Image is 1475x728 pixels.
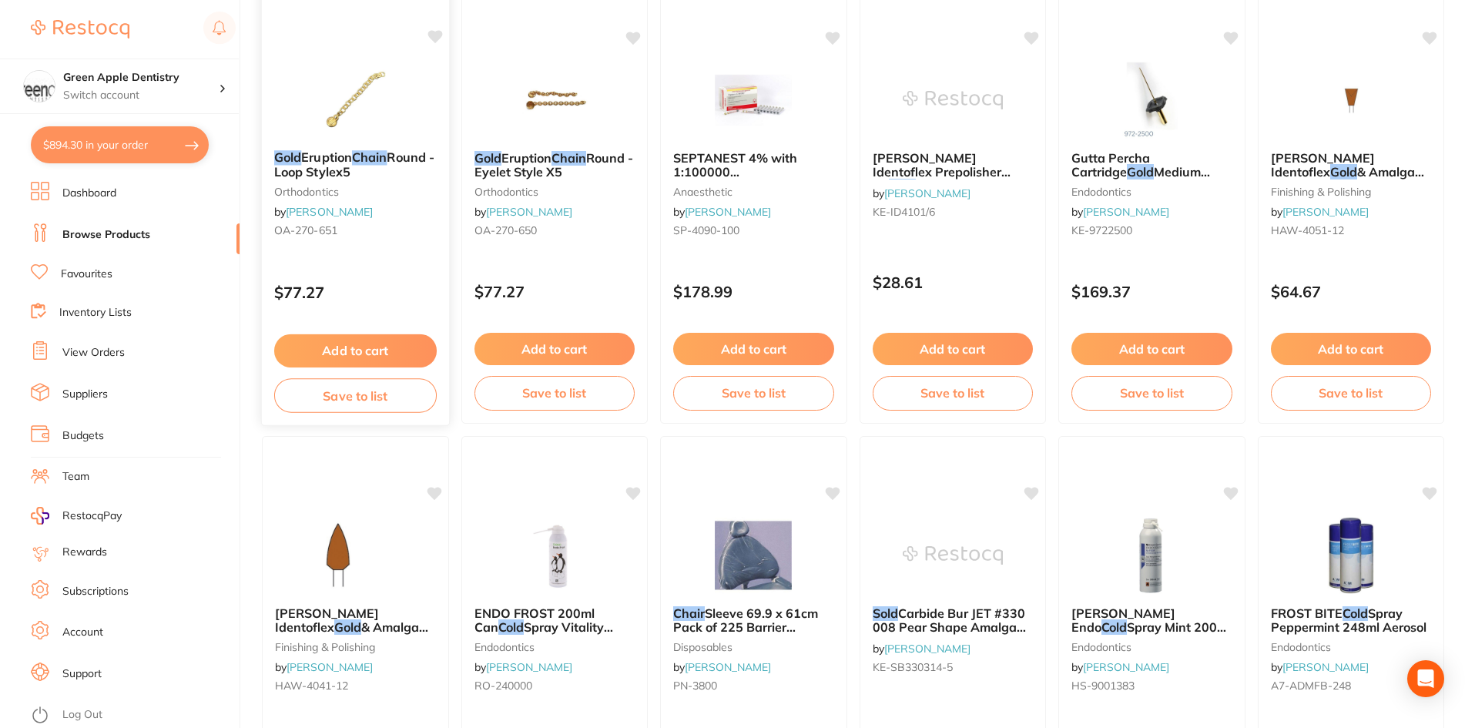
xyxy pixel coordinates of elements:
[1101,62,1202,139] img: Gutta Percha Cartridge Gold Medium 23GA Pk of 10
[1071,606,1175,635] span: [PERSON_NAME] Endo
[1071,641,1232,653] small: endodontics
[1071,376,1232,410] button: Save to list
[1407,660,1444,697] div: Open Intercom Messenger
[274,149,301,165] em: Gold
[474,333,635,365] button: Add to cart
[673,223,739,237] span: SP-4090-100
[31,12,129,47] a: Restocq Logo
[873,606,898,621] em: Sold
[63,70,219,86] h4: Green Apple Dentistry
[873,186,970,200] span: by
[1271,641,1432,653] small: endodontics
[474,606,635,635] b: ENDO FROST 200ml Can Cold Spray Vitality Testing
[62,387,108,402] a: Suppliers
[873,273,1034,291] p: $28.61
[703,517,803,594] img: Chair Sleeve 69.9 x 61cm Pack of 225 Barrier Product
[275,679,348,693] span: HAW-4041-12
[474,151,635,179] b: Gold Eruption Chain Round - Eyelet Style X5
[551,150,586,166] em: Chain
[1071,333,1232,365] button: Add to cart
[474,223,537,237] span: OA-270-650
[31,507,49,525] img: RestocqPay
[873,606,1034,635] b: Sold Carbide Bur JET #330 008 Pear Shape Amalgam FG x 5
[274,223,337,237] span: OA-270-651
[62,508,122,524] span: RestocqPay
[505,517,605,594] img: ENDO FROST 200ml Can Cold Spray Vitality Testing
[352,149,387,165] em: Chain
[903,62,1003,139] img: HAWE Identoflex Prepolisher for Gold Amalgam Brown Pk of 6
[873,205,935,219] span: KE-ID4101/6
[673,606,818,649] span: Sleeve 69.9 x 61cm Pack of 225 Barrier Product
[334,619,361,635] em: Gold
[884,186,970,200] a: [PERSON_NAME]
[1271,223,1344,237] span: HAW-4051-12
[286,205,373,219] a: [PERSON_NAME]
[873,179,1002,208] span: Amalgam [PERSON_NAME] of 6
[1271,151,1432,179] b: HAWE Identoflex Gold & Amalgam Prepolisher Cup Red x 12
[24,71,55,102] img: Green Apple Dentistry
[474,283,635,300] p: $77.27
[1271,333,1432,365] button: Add to cart
[274,150,437,179] b: Gold Eruption Chain Round - Loop Stylex5
[1101,619,1127,635] em: Cold
[1101,517,1202,594] img: Henry Schein Endo Cold Spray Mint 200ml can
[1271,150,1375,179] span: [PERSON_NAME] Identoflex
[474,150,633,179] span: Round - Eyelet Style X5
[474,641,635,653] small: endodontics
[873,660,953,674] span: KE-SB330314-5
[474,606,595,635] span: ENDO FROST 200ml Can
[1301,517,1401,594] img: FROST BITE Cold Spray Peppermint 248ml Aerosol
[275,660,373,674] span: by
[873,606,1027,649] span: Carbide Bur JET #330 008 Pear Shape Amalgam FG x 5
[673,641,834,653] small: disposables
[1271,186,1432,198] small: finishing & polishing
[1071,679,1135,693] span: HS-9001383
[498,619,524,635] em: Cold
[1071,283,1232,300] p: $169.37
[1330,164,1357,179] em: Gold
[62,186,116,201] a: Dashboard
[673,606,834,635] b: Chair Sleeve 69.9 x 61cm Pack of 225 Barrier Product
[474,619,613,649] span: Spray Vitality Testing
[673,283,834,300] p: $178.99
[873,151,1034,179] b: HAWE Identoflex Prepolisher for Gold Amalgam Brown Pk of 6
[1071,223,1132,237] span: KE-9722500
[274,205,373,219] span: by
[1301,62,1401,139] img: HAWE Identoflex Gold & Amalgam Prepolisher Cup Red x 12
[884,642,970,656] a: [PERSON_NAME]
[62,545,107,560] a: Rewards
[1083,205,1169,219] a: [PERSON_NAME]
[673,205,771,219] span: by
[673,150,814,208] span: SEPTANEST 4% with 1:100000 [MEDICAL_DATA] 2.2ml 2xBox 50
[474,660,572,674] span: by
[685,660,771,674] a: [PERSON_NAME]
[673,151,834,179] b: SEPTANEST 4% with 1:100000 adrenalin 2.2ml 2xBox 50 GOLD
[474,376,635,410] button: Save to list
[31,703,235,728] button: Log Out
[873,376,1034,410] button: Save to list
[1271,679,1351,693] span: A7-ADMFB-248
[1282,205,1369,219] a: [PERSON_NAME]
[1271,606,1343,621] span: FROST BITE
[31,20,129,39] img: Restocq Logo
[62,469,89,485] a: Team
[31,126,209,163] button: $894.30 in your order
[1271,606,1426,635] span: Spray Peppermint 248ml Aerosol
[1343,606,1368,621] em: Cold
[275,606,436,635] b: HAWE Identoflex Gold & Amalgam Prepolisher Flame Red x 12
[63,88,219,103] p: Switch account
[1071,606,1232,635] b: Henry Schein Endo Cold Spray Mint 200ml can
[873,333,1034,365] button: Add to cart
[62,227,150,243] a: Browse Products
[501,150,551,166] span: Eruption
[673,333,834,365] button: Add to cart
[62,428,104,444] a: Budgets
[1271,376,1432,410] button: Save to list
[1071,619,1231,649] span: Spray Mint 200ml can
[274,149,434,179] span: Round - Loop Stylex5
[1271,164,1426,193] span: & Amalgam Prepolisher Cup Red x 12
[305,60,406,138] img: Gold Eruption Chain Round - Loop Stylex5
[1071,151,1232,179] b: Gutta Percha Cartridge Gold Medium 23GA Pk of 10
[474,205,572,219] span: by
[275,641,436,653] small: finishing & polishing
